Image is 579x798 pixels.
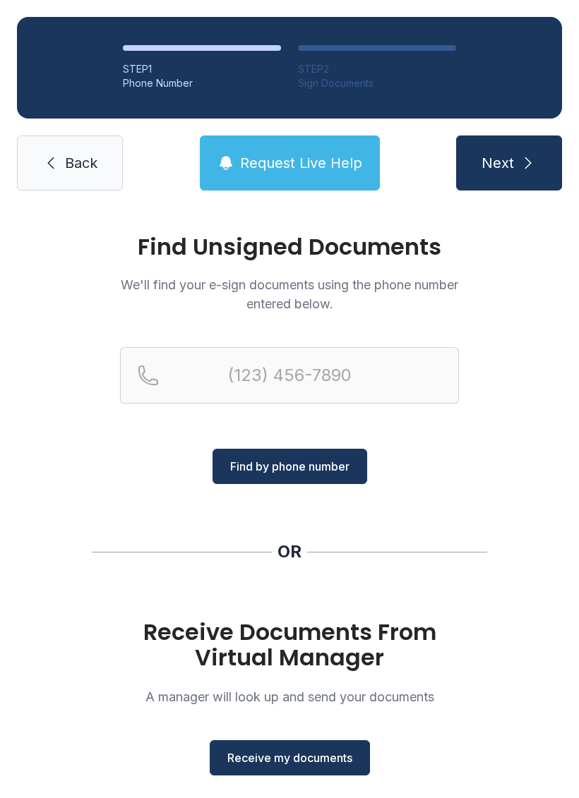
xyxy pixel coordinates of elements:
[277,540,302,563] div: OR
[240,153,362,173] span: Request Live Help
[298,62,456,76] div: STEP 2
[230,458,350,475] span: Find by phone number
[298,76,456,90] div: Sign Documents
[123,62,281,76] div: STEP 1
[227,749,352,766] span: Receive my documents
[123,76,281,90] div: Phone Number
[120,687,459,706] p: A manager will look up and send your documents
[65,153,97,173] span: Back
[120,236,459,258] h1: Find Unsigned Documents
[120,275,459,313] p: We'll find your e-sign documents using the phone number entered below.
[482,153,514,173] span: Next
[120,619,459,670] h1: Receive Documents From Virtual Manager
[120,347,459,404] input: Reservation phone number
